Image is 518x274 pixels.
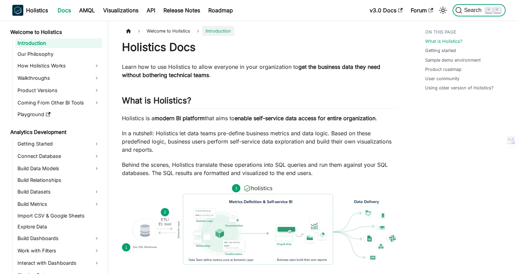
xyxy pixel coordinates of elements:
span: Search [462,7,486,13]
a: Coming From Other BI Tools [15,97,102,108]
p: Learn how to use Holistics to allow everyone in your organization to . [122,63,398,79]
a: Build Relationships [15,175,102,185]
a: Analytics Development [8,127,102,137]
a: Sample demo environment [425,57,481,63]
span: Introduction [202,26,234,36]
a: HolisticsHolistics [12,5,48,16]
strong: modern BI platform [155,115,205,122]
a: Work with Filters [15,245,102,256]
nav: Docs sidebar [5,21,108,274]
a: How Holistics Works [15,60,102,71]
a: Build Data Models [15,163,102,174]
a: Getting started [425,47,456,54]
kbd: K [494,7,501,13]
h1: Holistics Docs [122,40,398,54]
button: Switch between dark and light mode (currently light mode) [437,5,448,16]
span: Welcome to Holistics [143,26,194,36]
b: Holistics [26,6,48,14]
a: Our Philosophy [15,49,102,59]
a: Build Metrics [15,199,102,210]
a: Product Versions [15,85,102,96]
a: Build Datasets [15,186,102,197]
a: Release Notes [159,5,204,16]
a: Getting Started [15,138,102,149]
a: Explore Data [15,222,102,232]
a: Build Dashboards [15,233,102,244]
p: In a nutshell: Holistics let data teams pre-define business metrics and data logic. Based on thes... [122,129,398,154]
nav: Breadcrumbs [122,26,398,36]
a: Playground [15,110,102,119]
img: How Holistics fits in your Data Stack [122,184,398,265]
a: Import CSV & Google Sheets [15,211,102,221]
a: API [143,5,159,16]
kbd: ⌘ [485,7,492,13]
a: Forum [407,5,437,16]
a: Product roadmap [425,66,461,73]
a: Using older version of Holistics? [425,85,494,91]
a: Interact with Dashboards [15,258,102,269]
a: v3.0 Docs [366,5,407,16]
strong: enable self-service data access for entire organization [235,115,375,122]
a: What is Holistics? [425,38,463,45]
a: User community [425,75,459,82]
a: Walkthroughs [15,73,102,84]
p: Behind the scenes, Holistics translate these operations into SQL queries and run them against you... [122,161,398,177]
a: Home page [122,26,135,36]
button: Search (Command+K) [453,4,506,16]
img: Holistics [12,5,23,16]
h2: What is Holistics? [122,96,398,109]
a: Introduction [15,38,102,48]
p: Holistics is a that aims to . [122,114,398,122]
a: AMQL [75,5,99,16]
a: Welcome to Holistics [8,27,102,37]
a: Connect Database [15,151,102,162]
a: Roadmap [204,5,237,16]
a: Visualizations [99,5,143,16]
a: Docs [53,5,75,16]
